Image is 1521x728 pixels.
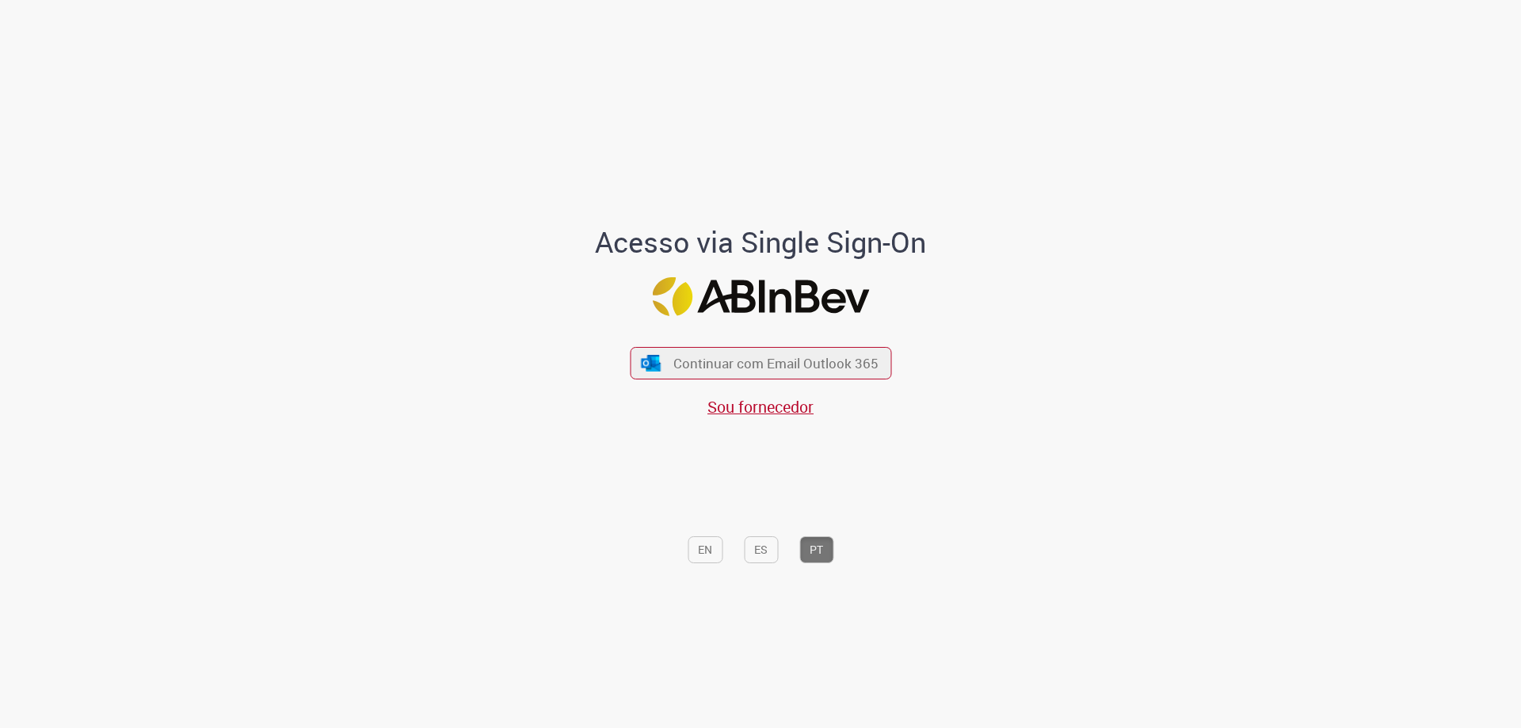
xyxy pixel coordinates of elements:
img: ícone Azure/Microsoft 360 [640,355,662,372]
button: PT [799,536,833,563]
span: Continuar com Email Outlook 365 [673,354,879,372]
h1: Acesso via Single Sign-On [541,227,981,258]
button: EN [688,536,722,563]
button: ES [744,536,778,563]
a: Sou fornecedor [707,396,814,417]
img: Logo ABInBev [652,277,869,316]
button: ícone Azure/Microsoft 360 Continuar com Email Outlook 365 [630,347,891,379]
